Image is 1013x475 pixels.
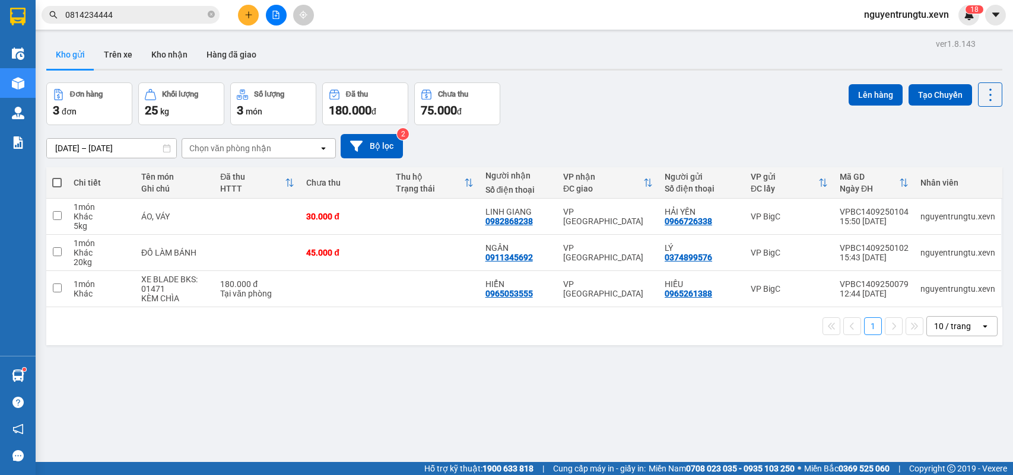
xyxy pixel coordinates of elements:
span: close-circle [208,9,215,21]
img: warehouse-icon [12,47,24,60]
div: 12:44 [DATE] [840,289,909,298]
div: Chưa thu [438,90,468,98]
span: món [246,107,262,116]
div: Nhân viên [920,178,995,187]
span: plus [244,11,253,19]
div: VP nhận [563,172,643,181]
span: Cung cấp máy in - giấy in: [553,462,646,475]
div: 15:43 [DATE] [840,253,909,262]
button: Bộ lọc [341,134,403,158]
svg: open [319,144,328,153]
div: nguyentrungtu.xevn [920,212,995,221]
div: VP gửi [751,172,818,181]
span: search [49,11,58,19]
span: Miền Nam [649,462,795,475]
div: 1 món [74,238,129,248]
span: message [12,450,24,461]
div: VP BigC [751,212,828,221]
div: 10 / trang [934,320,971,332]
th: Toggle SortBy [557,167,659,199]
div: Chưa thu [306,178,384,187]
span: 75.000 [421,103,457,117]
span: 180.000 [329,103,371,117]
div: 180.000 đ [220,279,294,289]
div: VPBC1409250102 [840,243,909,253]
button: Chưa thu75.000đ [414,82,500,125]
button: Lên hàng [849,84,903,106]
span: question-circle [12,397,24,408]
button: aim [293,5,314,25]
div: HIỂN [485,279,551,289]
button: Đơn hàng3đơn [46,82,132,125]
span: | [898,462,900,475]
span: Hỗ trợ kỹ thuật: [424,462,534,475]
button: file-add [266,5,287,25]
span: aim [299,11,307,19]
button: Kho nhận [142,40,197,69]
div: 30.000 đ [306,212,384,221]
div: ĐỒ LÀM BÁNH [141,248,208,257]
button: caret-down [985,5,1006,25]
div: 0911345692 [485,253,533,262]
div: Số điện thoại [485,185,551,195]
div: 0966726338 [665,216,712,226]
span: file-add [272,11,280,19]
span: caret-down [990,9,1001,20]
div: Khối lượng [162,90,198,98]
span: nguyentrungtu.xevn [855,7,958,22]
div: XE BLADE BKS: 01471 [141,275,208,294]
div: 15:50 [DATE] [840,216,909,226]
div: Số lượng [254,90,284,98]
div: HẢI YẾN [665,207,739,216]
img: solution-icon [12,136,24,149]
div: ĐC lấy [751,184,818,193]
span: 25 [145,103,158,117]
img: icon-new-feature [964,9,974,20]
div: VP [GEOGRAPHIC_DATA] [563,279,653,298]
span: Miền Bắc [804,462,890,475]
strong: 0369 525 060 [839,464,890,473]
button: 1 [864,317,882,335]
button: Trên xe [94,40,142,69]
div: Đã thu [346,90,368,98]
span: 1 [970,5,974,14]
div: Mã GD [840,172,899,181]
img: warehouse-icon [12,77,24,90]
div: HIẾU [665,279,739,289]
strong: 0708 023 035 - 0935 103 250 [686,464,795,473]
div: ĐC giao [563,184,643,193]
div: Đơn hàng [70,90,103,98]
th: Toggle SortBy [214,167,300,199]
th: Toggle SortBy [390,167,479,199]
div: Ngày ĐH [840,184,899,193]
img: warehouse-icon [12,107,24,119]
div: ÁO, VÁY [141,212,208,221]
div: 45.000 đ [306,248,384,257]
svg: open [980,321,990,331]
sup: 2 [397,128,409,140]
span: close-circle [208,11,215,18]
div: ver 1.8.143 [936,37,976,50]
div: VPBC1409250079 [840,279,909,289]
span: 3 [53,103,59,117]
div: VP BigC [751,248,828,257]
div: Khác [74,212,129,221]
button: Đã thu180.000đ [322,82,408,125]
span: | [542,462,544,475]
button: Số lượng3món [230,82,316,125]
div: Ghi chú [141,184,208,193]
div: KÈM CHÌA [141,294,208,303]
div: VP [GEOGRAPHIC_DATA] [563,243,653,262]
span: ⚪️ [798,466,801,471]
sup: 1 [23,368,26,371]
sup: 18 [966,5,983,14]
button: Hàng đã giao [197,40,266,69]
span: 8 [974,5,979,14]
img: warehouse-icon [12,369,24,382]
th: Toggle SortBy [745,167,834,199]
div: Người gửi [665,172,739,181]
div: NGÂN [485,243,551,253]
button: Kho gửi [46,40,94,69]
button: Tạo Chuyến [909,84,972,106]
th: Toggle SortBy [834,167,914,199]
